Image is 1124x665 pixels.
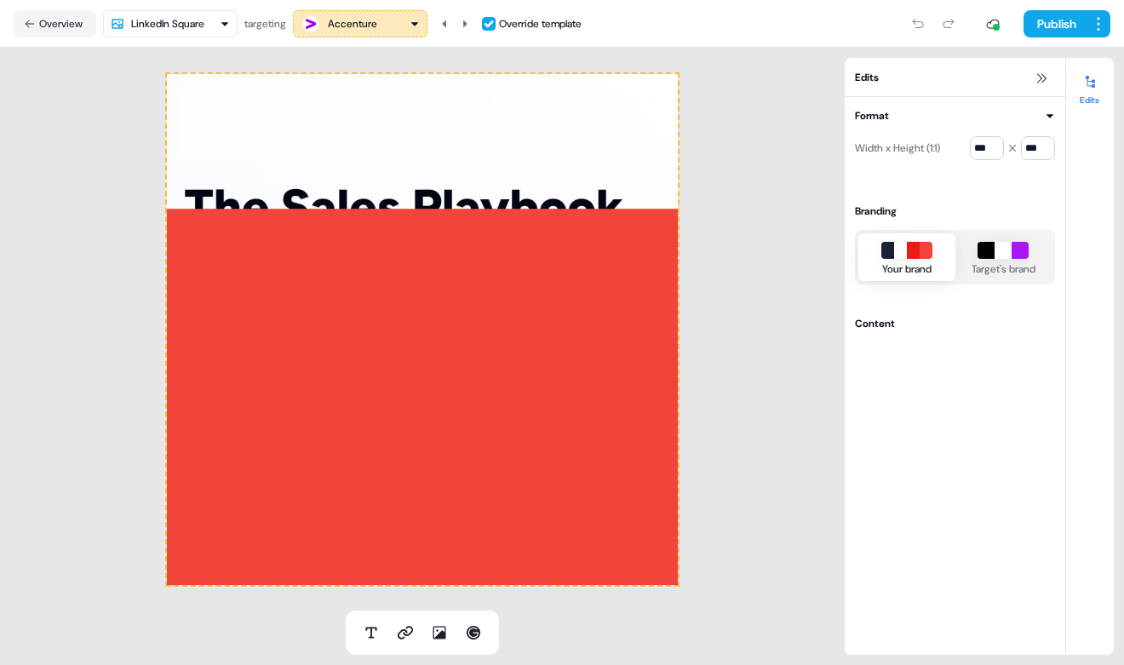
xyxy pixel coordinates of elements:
[131,15,204,32] div: LinkedIn Square
[328,15,377,32] div: Accenture
[244,15,286,32] div: targeting
[855,107,889,124] div: Format
[855,315,895,332] div: Content
[855,107,1055,124] button: Format
[14,10,96,37] button: Overview
[499,15,582,32] div: Override template
[293,10,427,37] button: Accenture
[1024,10,1087,37] button: Publish
[1066,68,1114,106] button: Edits
[972,261,1035,278] div: Target's brand
[955,233,1052,281] button: Target's brand
[855,203,1055,220] div: Branding
[855,135,940,162] div: Width x Height (1:1)
[858,233,955,281] button: Your brand
[855,69,879,86] span: Edits
[882,261,932,278] div: Your brand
